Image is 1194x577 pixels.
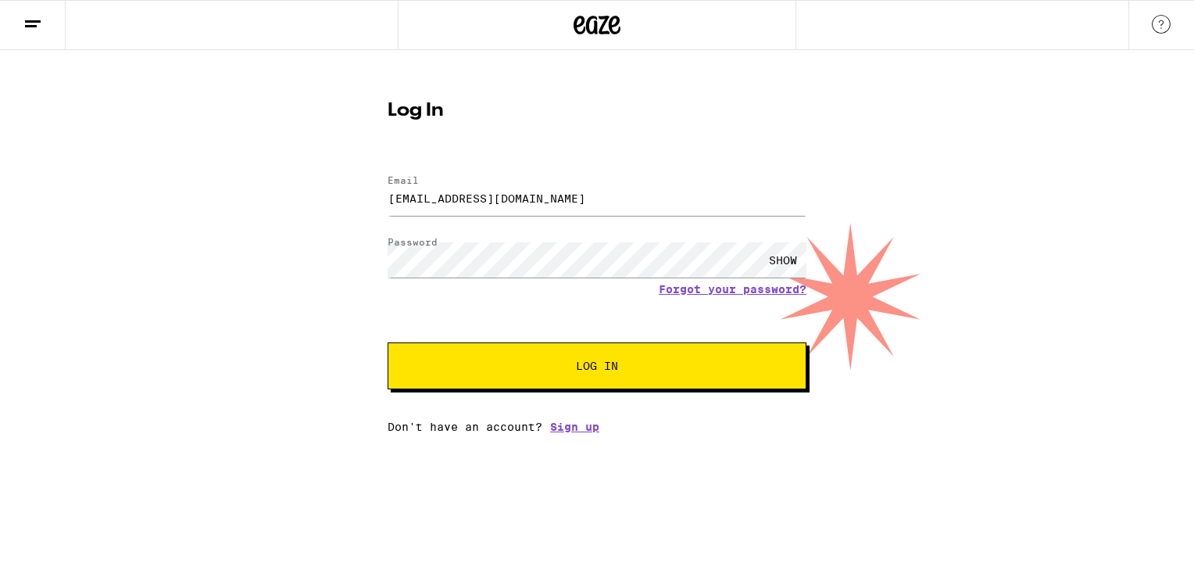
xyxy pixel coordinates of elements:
[388,181,806,216] input: Email
[388,421,806,433] div: Don't have an account?
[550,421,599,433] a: Sign up
[760,242,806,278] div: SHOW
[576,360,618,371] span: Log In
[388,342,806,389] button: Log In
[659,283,806,296] a: Forgot your password?
[388,237,438,247] label: Password
[388,102,806,120] h1: Log In
[388,175,419,185] label: Email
